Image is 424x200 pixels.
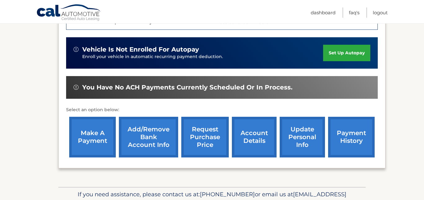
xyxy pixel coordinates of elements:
a: Add/Remove bank account info [119,117,178,157]
p: Select an option below: [66,106,378,114]
a: update personal info [280,117,325,157]
p: Enroll your vehicle in automatic recurring payment deduction. [82,53,323,60]
a: Logout [373,7,388,18]
a: set up autopay [323,45,370,61]
a: account details [232,117,277,157]
a: Dashboard [311,7,336,18]
img: alert-white.svg [74,47,79,52]
span: [PHONE_NUMBER] [200,191,255,198]
p: The end of your lease is approaching soon. A member of our lease end team will be in touch soon t... [76,4,374,25]
a: make a payment [69,117,116,157]
a: request purchase price [181,117,229,157]
span: vehicle is not enrolled for autopay [82,46,199,53]
a: Cal Automotive [36,4,101,22]
img: alert-white.svg [74,85,79,90]
a: payment history [328,117,375,157]
a: FAQ's [349,7,359,18]
span: You have no ACH payments currently scheduled or in process. [82,84,292,91]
